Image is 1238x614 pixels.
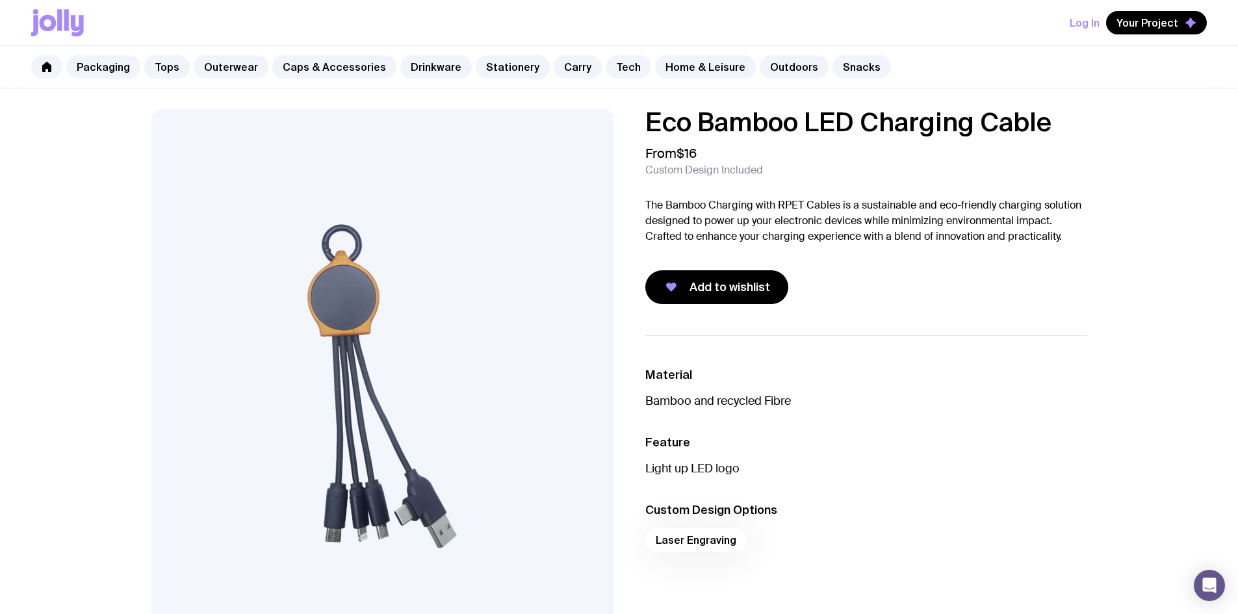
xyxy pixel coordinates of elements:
[645,146,697,161] span: From
[476,55,550,79] a: Stationery
[1116,16,1178,29] span: Your Project
[400,55,472,79] a: Drinkware
[66,55,140,79] a: Packaging
[645,270,788,304] button: Add to wishlist
[645,502,1087,518] h3: Custom Design Options
[645,109,1087,135] h1: Eco Bamboo LED Charging Cable
[645,367,1087,383] h3: Material
[144,55,190,79] a: Tops
[655,55,756,79] a: Home & Leisure
[645,164,763,177] span: Custom Design Included
[1194,570,1225,601] div: Open Intercom Messenger
[194,55,268,79] a: Outerwear
[690,279,770,295] span: Add to wishlist
[554,55,602,79] a: Carry
[1070,11,1100,34] button: Log In
[1106,11,1207,34] button: Your Project
[606,55,651,79] a: Tech
[645,393,1087,409] p: Bamboo and recycled Fibre
[832,55,891,79] a: Snacks
[677,145,697,162] span: $16
[645,198,1087,244] p: The Bamboo Charging with RPET Cables is a sustainable and eco-friendly charging solution designed...
[645,435,1087,450] h3: Feature
[760,55,829,79] a: Outdoors
[645,461,1087,476] p: Light up LED logo
[272,55,396,79] a: Caps & Accessories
